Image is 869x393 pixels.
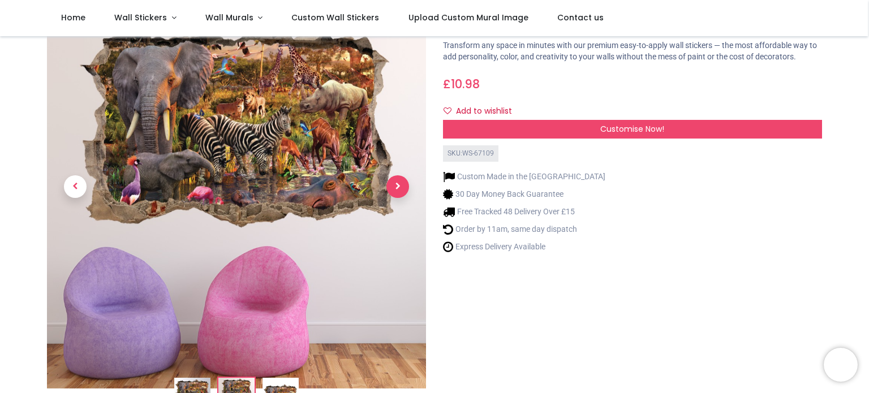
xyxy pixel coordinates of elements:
li: Free Tracked 48 Delivery Over £15 [443,206,605,218]
li: Order by 11am, same day dispatch [443,223,605,235]
span: Contact us [557,12,604,23]
span: Customise Now! [600,123,664,135]
span: £ [443,76,480,92]
span: Wall Murals [205,12,253,23]
button: Add to wishlistAdd to wishlist [443,102,522,121]
li: Express Delivery Available [443,241,605,253]
div: SKU: WS-67109 [443,145,498,162]
span: Wall Stickers [114,12,167,23]
p: Transform any space in minutes with our premium easy-to-apply wall stickers — the most affordable... [443,40,822,62]
span: Upload Custom Mural Image [408,12,528,23]
li: 30 Day Money Back Guarantee [443,188,605,200]
img: WS-67109-02 [47,10,426,388]
a: Previous [47,63,104,310]
a: Next [369,63,426,310]
span: Home [61,12,85,23]
span: 10.98 [451,76,480,92]
span: Previous [64,175,87,198]
iframe: Brevo live chat [824,348,858,382]
li: Custom Made in the [GEOGRAPHIC_DATA] [443,171,605,183]
span: Custom Wall Stickers [291,12,379,23]
i: Add to wishlist [444,107,451,115]
span: Next [386,175,409,198]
